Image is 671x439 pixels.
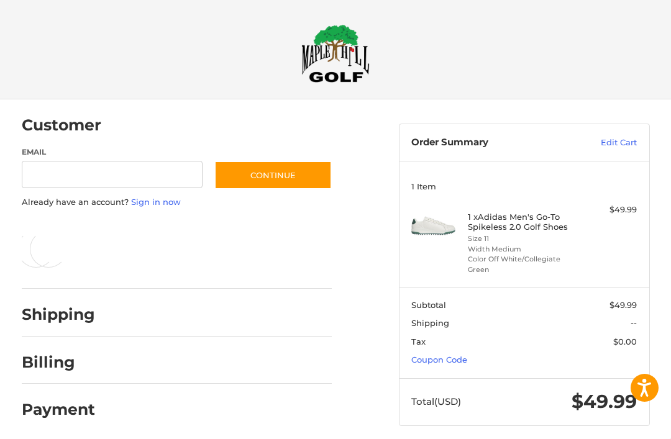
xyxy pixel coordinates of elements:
a: Sign in now [131,197,181,207]
a: Coupon Code [411,355,467,364]
span: $49.99 [572,390,637,413]
h2: Customer [22,115,101,135]
p: Already have an account? [22,196,332,209]
h2: Billing [22,353,94,372]
span: Total (USD) [411,396,461,407]
h2: Shipping [22,305,95,324]
h3: 1 Item [411,181,637,191]
h3: Order Summary [411,137,565,149]
span: Subtotal [411,300,446,310]
span: -- [631,318,637,328]
li: Size 11 [468,233,578,244]
img: Maple Hill Golf [301,24,370,83]
h4: 1 x Adidas Men's Go-To Spikeless 2.0 Golf Shoes [468,212,578,232]
label: Email [22,147,203,158]
button: Continue [214,161,332,189]
a: Edit Cart [565,137,637,149]
h2: Payment [22,400,95,419]
li: Color Off White/Collegiate Green [468,254,578,274]
span: Tax [411,337,426,346]
div: $49.99 [580,204,637,216]
li: Width Medium [468,244,578,255]
span: $49.99 [609,300,637,310]
span: $0.00 [613,337,637,346]
span: Shipping [411,318,449,328]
